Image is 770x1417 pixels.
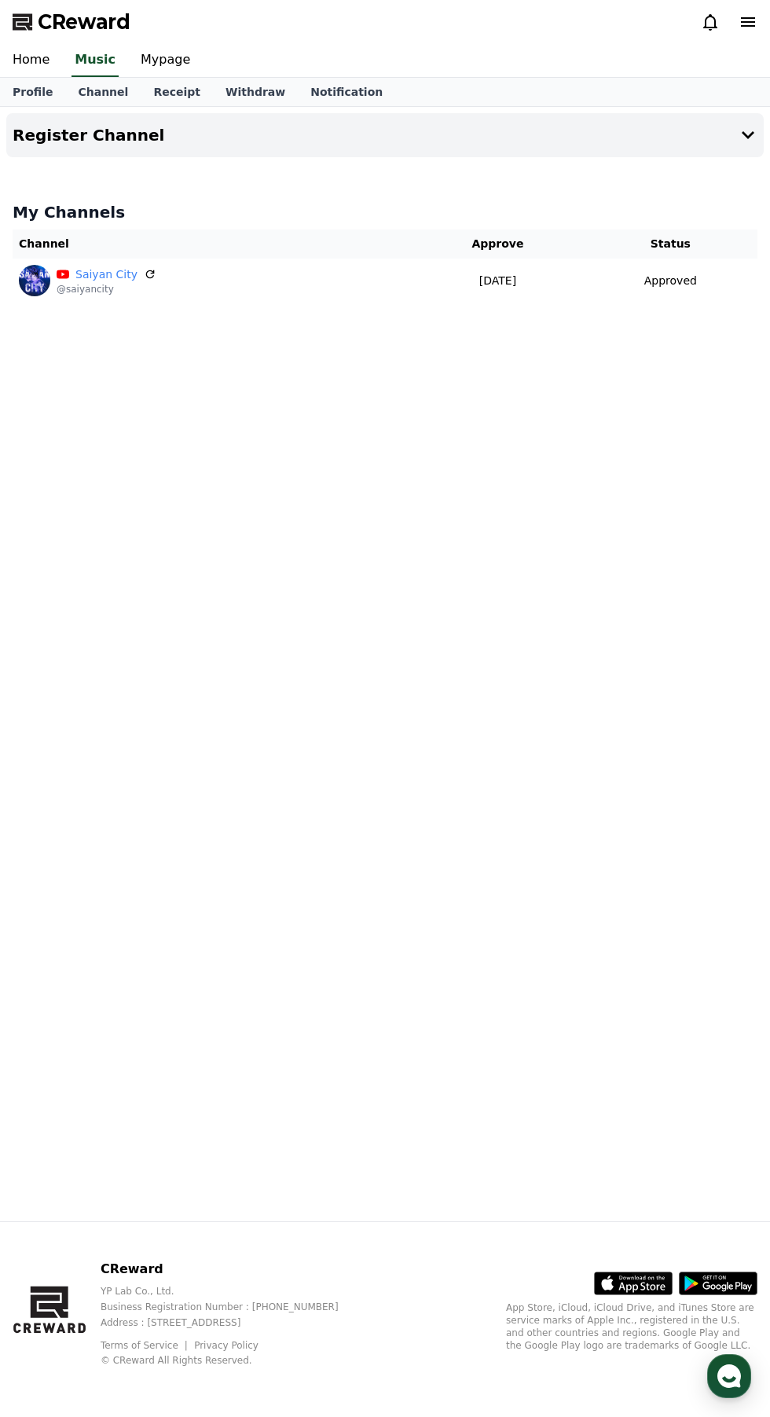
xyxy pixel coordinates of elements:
a: Withdraw [213,78,298,106]
th: Status [584,229,757,259]
a: Privacy Policy [194,1340,258,1351]
h4: Register Channel [13,127,164,144]
a: Mypage [128,44,203,77]
p: YP Lab Co., Ltd. [101,1285,364,1298]
a: Notification [298,78,395,106]
a: Settings [203,498,302,538]
span: Home [40,522,68,534]
a: Saiyan City [75,266,137,283]
a: Terms of Service [101,1340,190,1351]
a: Music [71,44,119,77]
a: Home [5,498,104,538]
button: Register Channel [6,113,764,157]
span: Settings [233,522,271,534]
th: Channel [13,229,412,259]
h4: My Channels [13,201,757,223]
a: Channel [65,78,141,106]
p: Address : [STREET_ADDRESS] [101,1316,364,1329]
p: @saiyancity [57,283,156,296]
p: App Store, iCloud, iCloud Drive, and iTunes Store are service marks of Apple Inc., registered in ... [506,1301,757,1352]
p: Business Registration Number : [PHONE_NUMBER] [101,1301,364,1313]
p: CReward [101,1260,364,1279]
a: CReward [13,9,130,35]
p: Approved [644,273,697,289]
a: Messages [104,498,203,538]
p: © CReward All Rights Reserved. [101,1354,364,1367]
a: Receipt [141,78,213,106]
th: Approve [412,229,583,259]
p: [DATE] [418,273,577,289]
span: CReward [38,9,130,35]
span: Messages [130,523,177,535]
img: Saiyan City [19,265,50,296]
